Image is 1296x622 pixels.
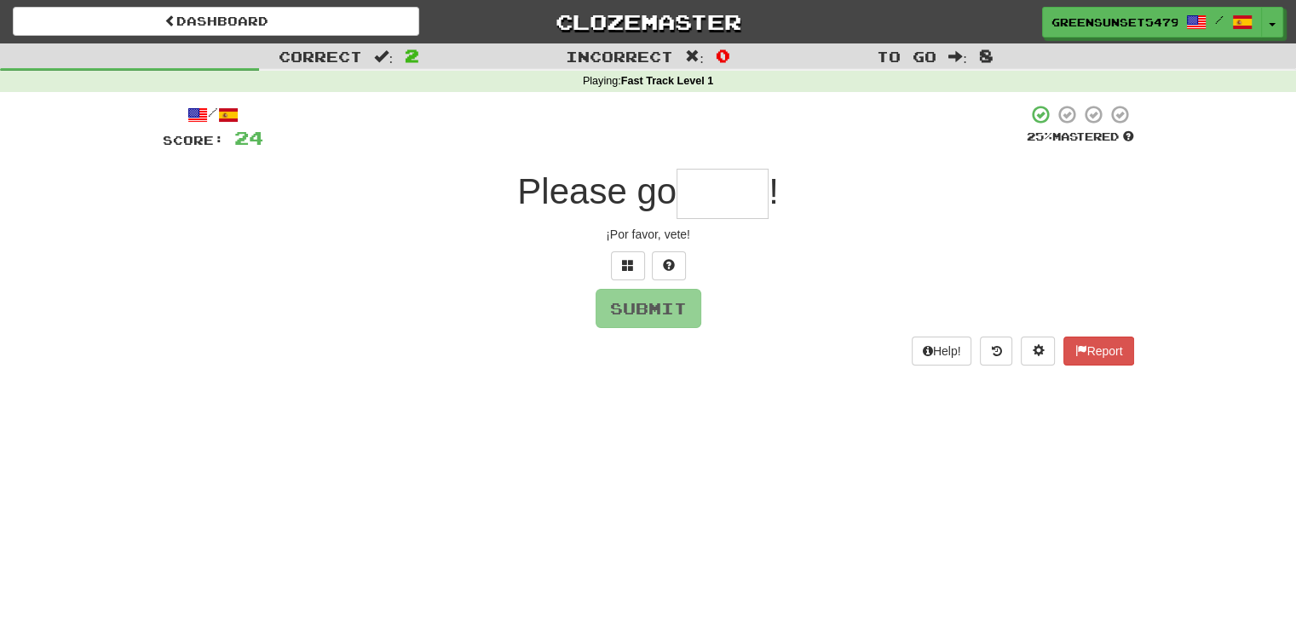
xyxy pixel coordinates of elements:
span: ! [769,171,779,211]
span: 2 [405,45,419,66]
span: / [1215,14,1224,26]
span: Correct [279,48,362,65]
button: Report [1063,337,1133,366]
button: Round history (alt+y) [980,337,1012,366]
span: 8 [979,45,994,66]
button: Single letter hint - you only get 1 per sentence and score half the points! alt+h [652,251,686,280]
div: / [163,104,263,125]
span: GreenSunset5479 [1051,14,1178,30]
a: Dashboard [13,7,419,36]
span: : [685,49,704,64]
a: GreenSunset5479 / [1042,7,1262,37]
span: 24 [234,127,263,148]
button: Switch sentence to multiple choice alt+p [611,251,645,280]
span: Please go [517,171,677,211]
span: : [948,49,967,64]
span: Incorrect [566,48,673,65]
span: : [374,49,393,64]
div: Mastered [1027,130,1134,145]
div: ¡Por favor, vete! [163,226,1134,243]
span: 0 [716,45,730,66]
span: 25 % [1027,130,1052,143]
button: Submit [596,289,701,328]
button: Help! [912,337,972,366]
span: Score: [163,133,224,147]
span: To go [877,48,936,65]
strong: Fast Track Level 1 [621,75,714,87]
a: Clozemaster [445,7,851,37]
